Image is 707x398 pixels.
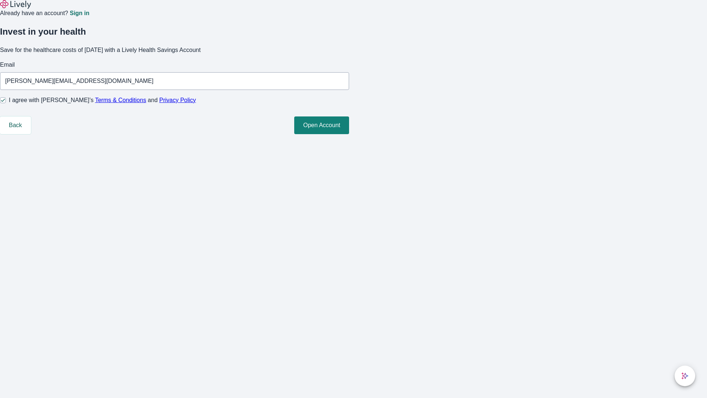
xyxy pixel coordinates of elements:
a: Privacy Policy [159,97,196,103]
button: chat [675,366,695,386]
span: I agree with [PERSON_NAME]’s and [9,96,196,105]
svg: Lively AI Assistant [681,372,689,380]
a: Sign in [70,10,89,16]
button: Open Account [294,116,349,134]
a: Terms & Conditions [95,97,146,103]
